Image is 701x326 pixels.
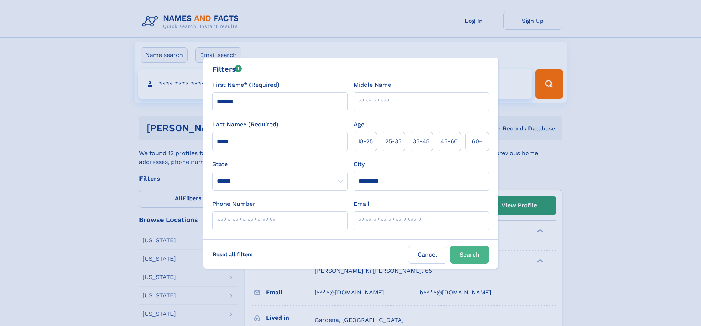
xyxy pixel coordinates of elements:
span: 60+ [472,137,483,146]
label: Cancel [408,246,447,264]
span: 25‑35 [385,137,401,146]
label: Last Name* (Required) [212,120,279,129]
span: 45‑60 [440,137,458,146]
label: Email [354,200,369,208]
label: Reset all filters [208,246,258,263]
label: Phone Number [212,200,255,208]
button: Search [450,246,489,264]
label: State [212,160,348,169]
span: 35‑45 [413,137,429,146]
label: First Name* (Required) [212,80,279,89]
label: Middle Name [354,80,391,89]
span: 18‑25 [358,137,373,146]
label: Age [354,120,364,129]
div: Filters [212,64,242,75]
label: City [354,160,365,169]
